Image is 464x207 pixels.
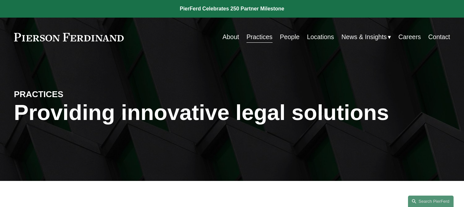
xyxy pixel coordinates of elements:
[14,89,123,100] h4: PRACTICES
[428,31,450,43] a: Contact
[342,31,391,43] a: folder dropdown
[307,31,334,43] a: Locations
[280,31,299,43] a: People
[14,100,450,125] h1: Providing innovative legal solutions
[222,31,239,43] a: About
[246,31,273,43] a: Practices
[399,31,421,43] a: Careers
[408,196,454,207] a: Search this site
[342,31,387,43] span: News & Insights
